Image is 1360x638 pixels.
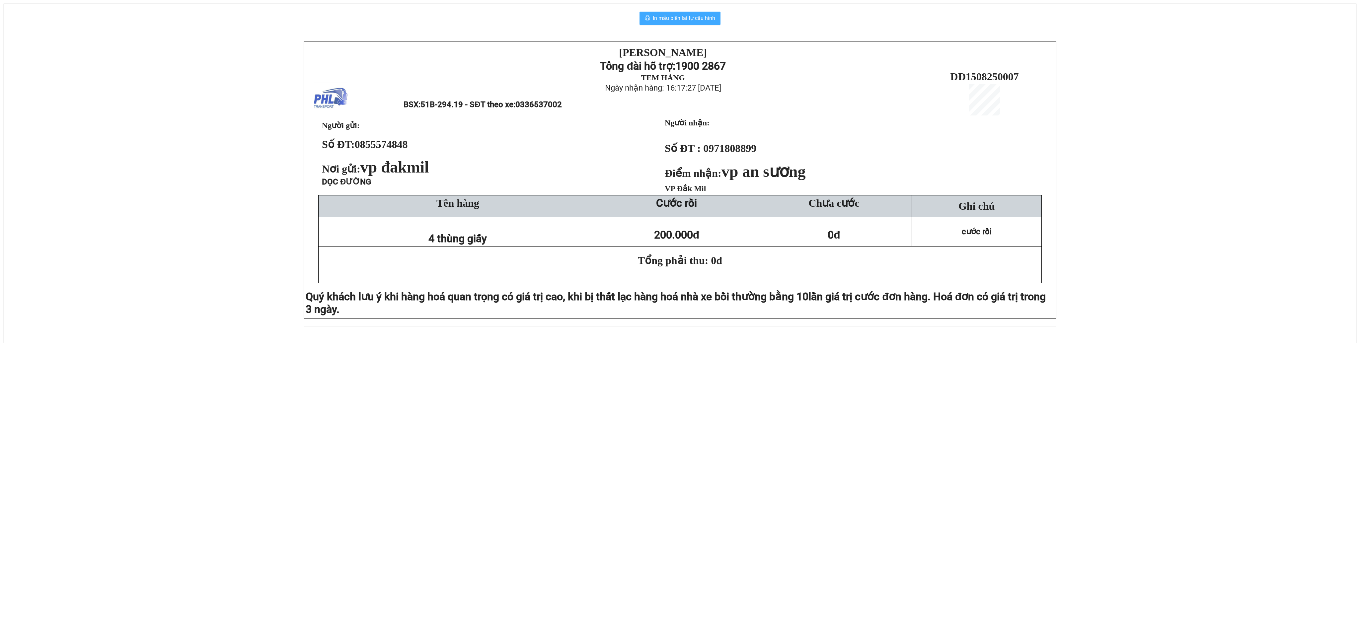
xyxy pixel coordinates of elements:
[322,177,371,186] span: DỌC ĐƯỜNG
[322,138,408,150] strong: Số ĐT:
[619,46,707,58] strong: [PERSON_NAME]
[306,290,1046,316] span: lần giá trị cước đơn hàng. Hoá đơn có giá trị trong 3 ngày.
[515,100,562,109] span: 0336537002
[436,197,479,209] span: Tên hàng
[605,83,721,93] span: Ngày nhận hàng: 16:17:27 [DATE]
[962,227,992,236] span: cước rồi
[360,158,429,176] span: vp đakmil
[665,167,805,179] strong: Điểm nhận:
[654,229,700,241] span: 200.000đ
[314,82,347,115] img: logo
[950,71,1019,83] span: DĐ1508250007
[656,197,697,209] strong: Cước rồi
[645,15,650,22] span: printer
[600,60,675,72] strong: Tổng đài hỗ trợ:
[808,197,859,209] span: Chưa cước
[721,163,806,180] span: vp an sương
[665,142,701,154] strong: Số ĐT :
[675,60,726,72] strong: 1900 2867
[322,163,431,175] span: Nơi gửi:
[355,138,408,150] span: 0855574848
[428,232,487,245] span: 4 thùng giấy
[641,73,685,82] strong: TEM HÀNG
[653,14,715,22] span: In mẫu biên lai tự cấu hình
[665,184,706,193] span: VP Đắk Mil
[958,200,995,212] span: Ghi chú
[828,229,840,241] span: 0đ
[322,121,360,130] span: Người gửi:
[306,290,808,303] span: Quý khách lưu ý khi hàng hoá quan trọng có giá trị cao, khi bị thất lạc hàng hoá nhà xe bồi thườn...
[665,118,710,127] strong: Người nhận:
[640,12,720,25] button: printerIn mẫu biên lai tự cấu hình
[638,254,722,266] span: Tổng phải thu: 0đ
[404,100,562,109] span: BSX:
[420,100,562,109] span: 51B-294.19 - SĐT theo xe:
[703,142,756,154] span: 0971808899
